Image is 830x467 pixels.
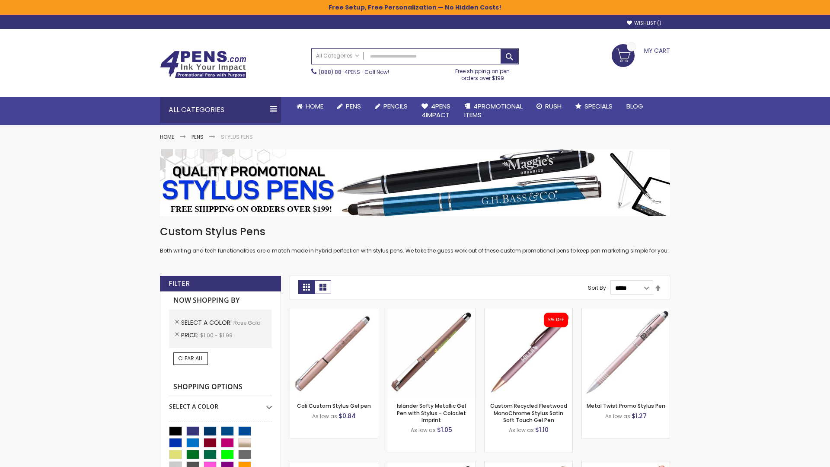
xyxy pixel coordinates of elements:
[368,97,415,116] a: Pencils
[582,308,670,315] a: Metal Twist Promo Stylus Pen-Rose gold
[160,51,246,78] img: 4Pens Custom Pens and Promotional Products
[485,308,572,315] a: Custom Recycled Fleetwood MonoChrome Stylus Satin Soft Touch Gel Pen-Rose Gold
[568,97,619,116] a: Specials
[181,318,233,327] span: Select A Color
[290,97,330,116] a: Home
[582,308,670,396] img: Metal Twist Promo Stylus Pen-Rose gold
[415,97,457,125] a: 4Pens4impact
[548,317,564,323] div: 5% OFF
[290,308,378,396] img: Cali Custom Stylus Gel pen-Rose Gold
[627,20,661,26] a: Wishlist
[490,402,567,423] a: Custom Recycled Fleetwood MonoChrome Stylus Satin Soft Touch Gel Pen
[464,102,523,119] span: 4PROMOTIONAL ITEMS
[626,102,643,111] span: Blog
[584,102,613,111] span: Specials
[312,413,337,420] span: As low as
[535,425,549,434] span: $1.10
[485,308,572,396] img: Custom Recycled Fleetwood MonoChrome Stylus Satin Soft Touch Gel Pen-Rose Gold
[312,49,364,63] a: All Categories
[605,413,630,420] span: As low as
[383,102,408,111] span: Pencils
[330,97,368,116] a: Pens
[233,319,261,326] span: Rose Gold
[587,402,665,409] a: Metal Twist Promo Stylus Pen
[160,225,670,255] div: Both writing and tech functionalities are a match made in hybrid perfection with stylus pens. We ...
[169,279,190,288] strong: Filter
[338,412,356,420] span: $0.84
[509,426,534,434] span: As low as
[290,308,378,315] a: Cali Custom Stylus Gel pen-Rose Gold
[221,133,253,141] strong: Stylus Pens
[632,412,647,420] span: $1.27
[297,402,371,409] a: Cali Custom Stylus Gel pen
[457,97,530,125] a: 4PROMOTIONALITEMS
[588,284,606,291] label: Sort By
[200,332,233,339] span: $1.00 - $1.99
[319,68,389,76] span: - Call Now!
[411,426,436,434] span: As low as
[160,133,174,141] a: Home
[181,331,200,339] span: Price
[178,355,203,362] span: Clear All
[169,378,272,397] strong: Shopping Options
[169,291,272,310] strong: Now Shopping by
[447,64,519,82] div: Free shipping on pen orders over $199
[530,97,568,116] a: Rush
[160,97,281,123] div: All Categories
[306,102,323,111] span: Home
[173,352,208,365] a: Clear All
[387,308,475,315] a: Islander Softy Metallic Gel Pen with Stylus - ColorJet Imprint-Rose Gold
[437,425,452,434] span: $1.05
[316,52,359,59] span: All Categories
[387,308,475,396] img: Islander Softy Metallic Gel Pen with Stylus - ColorJet Imprint-Rose Gold
[160,149,670,216] img: Stylus Pens
[346,102,361,111] span: Pens
[619,97,650,116] a: Blog
[545,102,562,111] span: Rush
[169,396,272,411] div: Select A Color
[397,402,466,423] a: Islander Softy Metallic Gel Pen with Stylus - ColorJet Imprint
[192,133,204,141] a: Pens
[421,102,450,119] span: 4Pens 4impact
[160,225,670,239] h1: Custom Stylus Pens
[298,280,315,294] strong: Grid
[319,68,360,76] a: (888) 88-4PENS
